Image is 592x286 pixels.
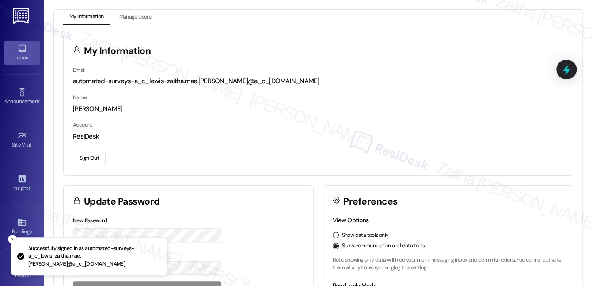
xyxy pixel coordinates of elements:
[73,132,563,141] div: ResiDesk
[73,151,106,166] button: Sign Out
[333,256,564,272] p: Note: showing only data will hide your main messaging inbox and admin functions. You can re-activ...
[113,10,157,25] button: Manage Users
[343,197,397,206] h3: Preferences
[4,128,40,152] a: Site Visit •
[28,245,160,268] p: Successfully signed in as automated-surveys-a_c_lewis-zaitha.mae.[PERSON_NAME]@a_c_[DOMAIN_NAME]
[333,216,369,224] label: View Options
[4,171,40,195] a: Insights •
[63,10,110,25] button: My Information
[39,97,41,103] span: •
[73,104,563,114] div: [PERSON_NAME]
[32,140,33,147] span: •
[73,77,563,86] div: automated-surveys-a_c_lewis-zaitha.mae.[PERSON_NAME]@a_c_[DOMAIN_NAME]
[8,235,17,243] button: Close toast
[73,66,85,73] label: Email
[4,215,40,239] a: Buildings
[4,259,40,282] a: Leads
[73,121,92,128] label: Account
[13,8,31,24] img: ResiDesk Logo
[4,41,40,65] a: Inbox
[84,46,151,56] h3: My Information
[73,217,107,224] label: New Password
[84,197,160,206] h3: Update Password
[342,232,389,240] label: Show data tools only
[30,184,32,190] span: •
[73,94,87,101] label: Name
[342,242,425,250] label: Show communication and data tools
